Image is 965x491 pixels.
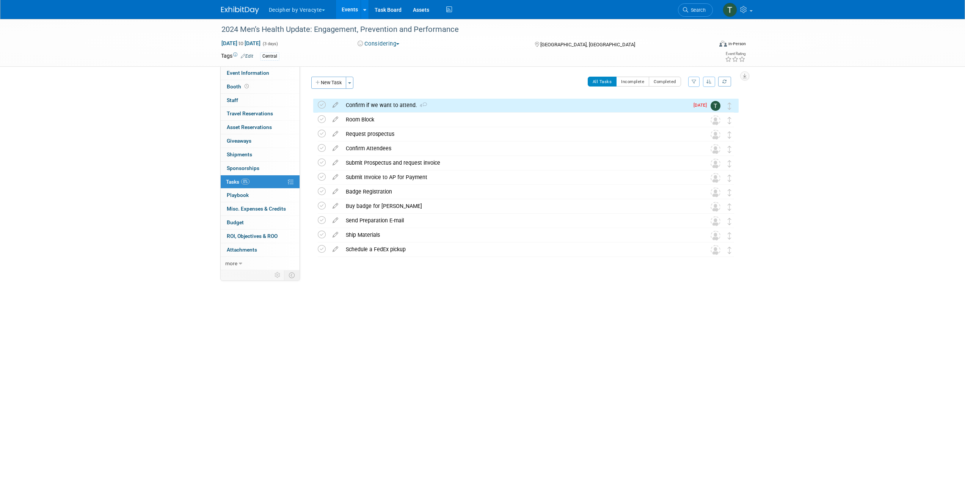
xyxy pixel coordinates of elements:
div: Schedule a FedEx pickup [342,243,695,256]
a: Staff [221,94,300,107]
span: Staff [227,97,238,103]
a: Attachments [221,243,300,257]
span: Giveaways [227,138,251,144]
td: Tags [221,52,253,61]
div: Buy badge for [PERSON_NAME] [342,200,695,212]
span: to [237,40,245,46]
span: Travel Reservations [227,110,273,116]
span: more [225,260,237,266]
a: edit [329,131,342,137]
div: Send Preparation E-mail [342,214,695,227]
i: Move task [728,203,731,211]
div: In-Person [728,41,746,47]
span: Booth not reserved yet [243,83,250,89]
i: Move task [728,131,731,138]
a: Refresh [718,77,731,87]
span: Playbook [227,192,249,198]
i: Move task [728,232,731,239]
button: All Tasks [588,77,617,87]
span: Tasks [226,179,249,185]
a: edit [329,203,342,209]
div: 2024 Men’s Health Update: Engagement, Prevention and Performance [219,23,701,36]
span: Booth [227,83,250,90]
a: Search [678,3,713,17]
span: [DATE] [DATE] [221,40,261,47]
button: New Task [311,77,346,89]
a: Booth [221,80,300,93]
img: Format-Inperson.png [719,41,727,47]
a: Shipments [221,148,300,161]
i: Move task [728,102,731,110]
div: Event Rating [725,52,745,56]
a: Giveaways [221,134,300,148]
a: edit [329,102,342,109]
span: Budget [227,219,244,225]
span: Attachments [227,247,257,253]
td: Toggle Event Tabs [284,270,300,280]
div: Central [260,52,279,60]
div: Badge Registration [342,185,695,198]
img: Unassigned [711,187,720,197]
div: Request prospectus [342,127,695,140]
div: Submit Invoice to AP for Payment [342,171,695,184]
a: Edit [241,54,253,59]
a: ROI, Objectives & ROO [221,230,300,243]
a: edit [329,217,342,224]
i: Move task [728,247,731,254]
button: Considering [355,40,402,48]
img: Unassigned [711,202,720,212]
button: Completed [649,77,681,87]
a: edit [329,159,342,166]
img: ExhibitDay [221,6,259,14]
a: edit [329,246,342,253]
div: Confirm Attendees [342,142,695,155]
i: Move task [728,117,731,124]
img: Unassigned [711,130,720,140]
img: Unassigned [711,173,720,183]
img: Unassigned [711,144,720,154]
a: edit [329,231,342,238]
div: Confirm if we want to attend. [342,99,689,112]
a: Budget [221,216,300,229]
img: Unassigned [711,231,720,241]
img: Unassigned [711,115,720,125]
a: Asset Reservations [221,121,300,134]
img: Tony Alvarado [723,3,737,17]
span: 0% [241,179,249,184]
span: ROI, Objectives & ROO [227,233,278,239]
i: Move task [728,218,731,225]
div: Ship Materials [342,228,695,241]
img: Unassigned [711,245,720,255]
span: Sponsorships [227,165,259,171]
span: (3 days) [262,41,278,46]
a: edit [329,145,342,152]
a: edit [329,116,342,123]
a: Event Information [221,66,300,80]
span: Search [688,7,706,13]
span: Shipments [227,151,252,157]
a: Travel Reservations [221,107,300,120]
span: Misc. Expenses & Credits [227,206,286,212]
a: Playbook [221,189,300,202]
span: 4 [417,103,427,108]
i: Move task [728,189,731,196]
span: [DATE] [694,102,711,108]
button: Incomplete [616,77,649,87]
div: Submit Prospectus and request invoice [342,156,695,169]
a: edit [329,188,342,195]
i: Move task [728,146,731,153]
a: Misc. Expenses & Credits [221,202,300,216]
a: Sponsorships [221,162,300,175]
div: Event Format [668,39,746,51]
img: Unassigned [711,216,720,226]
i: Move task [728,160,731,167]
td: Personalize Event Tab Strip [271,270,284,280]
span: [GEOGRAPHIC_DATA], [GEOGRAPHIC_DATA] [540,42,635,47]
span: Asset Reservations [227,124,272,130]
div: Room Block [342,113,695,126]
a: more [221,257,300,270]
img: Tony Alvarado [711,101,720,111]
img: Unassigned [711,159,720,168]
a: Tasks0% [221,175,300,189]
a: edit [329,174,342,181]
